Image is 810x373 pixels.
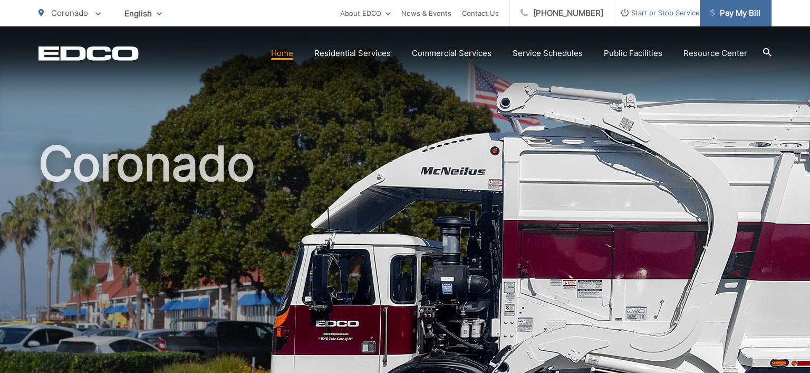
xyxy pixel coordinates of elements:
[513,47,583,60] a: Service Schedules
[271,47,293,60] a: Home
[314,47,391,60] a: Residential Services
[710,7,760,20] span: Pay My Bill
[51,8,88,18] span: Coronado
[412,47,491,60] a: Commercial Services
[462,7,499,20] a: Contact Us
[38,46,139,61] a: EDCD logo. Return to the homepage.
[401,7,451,20] a: News & Events
[683,47,747,60] a: Resource Center
[117,4,170,23] span: English
[340,7,391,20] a: About EDCO
[604,47,662,60] a: Public Facilities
